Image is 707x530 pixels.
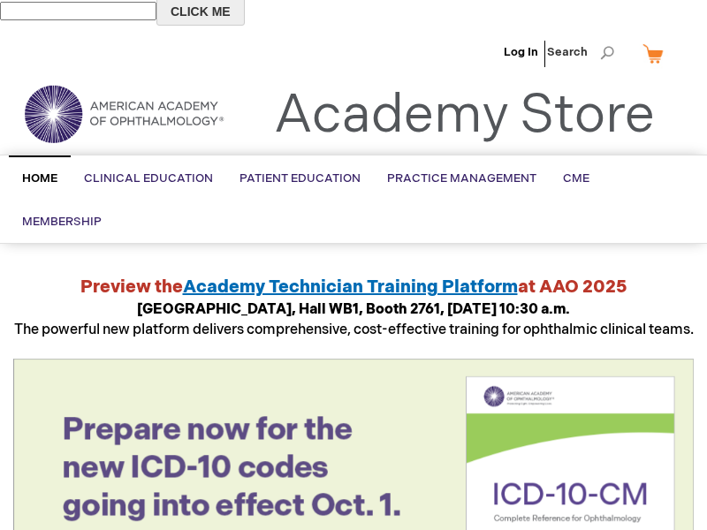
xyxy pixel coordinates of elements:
[137,301,570,318] strong: [GEOGRAPHIC_DATA], Hall WB1, Booth 2761, [DATE] 10:30 a.m.
[80,276,627,298] strong: Preview the at AAO 2025
[22,171,57,185] span: Home
[563,171,589,185] span: CME
[274,84,655,148] a: Academy Store
[22,215,102,229] span: Membership
[14,301,694,338] span: The powerful new platform delivers comprehensive, cost-effective training for ophthalmic clinical...
[183,276,518,298] a: Academy Technician Training Platform
[547,34,614,70] span: Search
[504,45,538,59] a: Log In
